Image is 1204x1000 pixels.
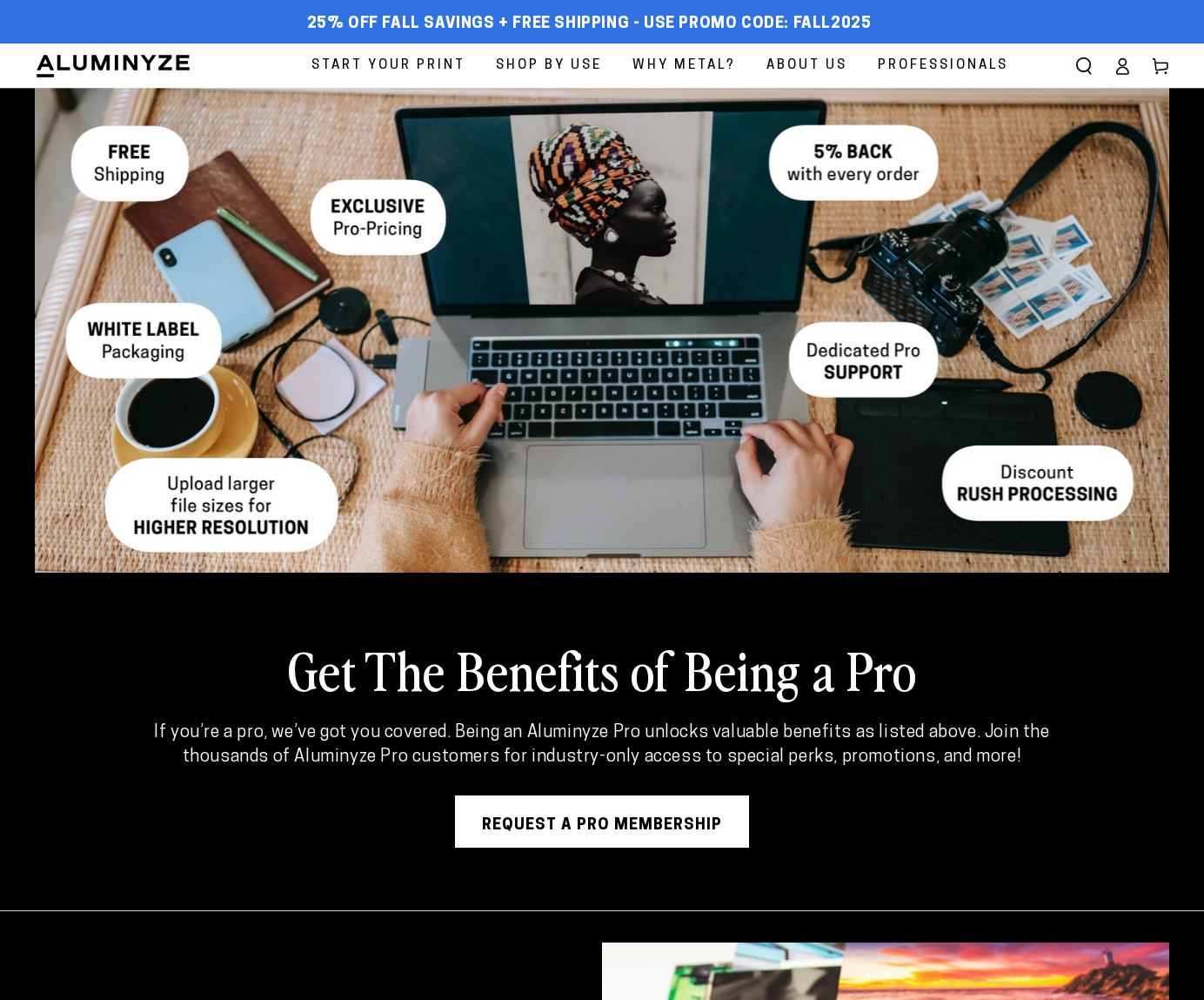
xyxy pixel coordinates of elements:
span: Start Your Print [311,54,465,77]
a: Professionals [865,44,1021,88]
span: Professionals [878,54,1008,77]
img: Aluminyze [35,53,191,79]
a: Request A Pro Membership [455,795,749,848]
span: 25% off FALL Savings + Free Shipping - Use Promo Code: FALL2025 [307,15,872,34]
a: Shop By Use [483,44,615,88]
a: Start Your Print [298,44,478,88]
h2: Get The Benefits of Being a Pro [35,635,1169,703]
p: If you’re a pro, we’ve got you covered. Being an Aluminyze Pro unlocks valuable benefits as liste... [120,721,1084,769]
a: Why Metal? [619,44,749,88]
span: Why Metal? [632,54,736,77]
span: About Us [766,54,847,77]
summary: Search our site [1065,47,1103,85]
span: Shop By Use [496,54,602,77]
a: About Us [753,44,860,88]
